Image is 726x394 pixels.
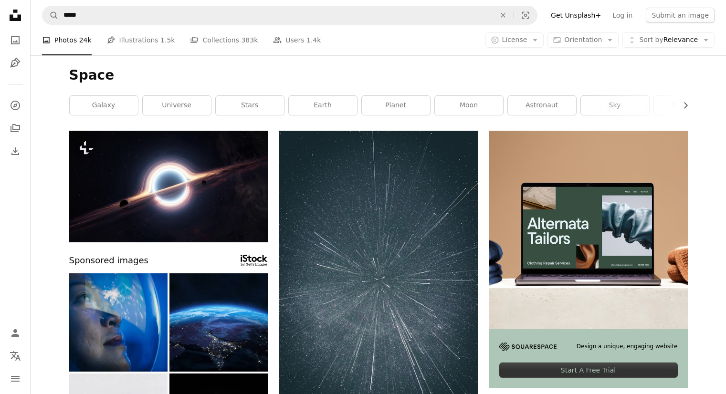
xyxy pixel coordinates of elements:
[646,8,715,23] button: Submit an image
[273,25,321,55] a: Users 1.4k
[6,96,25,115] a: Explore
[639,35,698,45] span: Relevance
[190,25,258,55] a: Collections 383k
[69,67,688,84] h1: Space
[435,96,503,115] a: moon
[485,32,544,48] button: License
[499,363,678,378] div: Start A Free Trial
[143,96,211,115] a: universe
[306,35,321,45] span: 1.4k
[362,96,430,115] a: planet
[6,119,25,138] a: Collections
[42,6,59,24] button: Search Unsplash
[69,182,268,190] a: an artist's impression of a black hole in space
[107,25,175,55] a: Illustrations 1.5k
[622,32,715,48] button: Sort byRelevance
[6,142,25,161] a: Download History
[489,131,688,329] img: file-1707885205802-88dd96a21c72image
[241,35,258,45] span: 383k
[577,342,678,351] span: Design a unique, engaging website
[279,275,478,283] a: timelapse photography of warped lines
[160,35,175,45] span: 1.5k
[502,36,527,43] span: License
[6,323,25,342] a: Log in / Sign up
[639,36,663,43] span: Sort by
[6,31,25,50] a: Photos
[547,32,619,48] button: Orientation
[677,96,688,115] button: scroll list to the right
[216,96,284,115] a: stars
[169,273,268,372] img: Nightly Earth planet. Space banner template. Asia.
[499,342,557,351] img: file-1705255347840-230a6ab5bca9image
[514,6,537,24] button: Visual search
[69,131,268,242] img: an artist's impression of a black hole in space
[6,346,25,365] button: Language
[69,254,148,268] span: Sponsored images
[654,96,722,115] a: night sky
[564,36,602,43] span: Orientation
[70,96,138,115] a: galaxy
[607,8,638,23] a: Log in
[508,96,576,115] a: astronaut
[6,369,25,388] button: Menu
[69,273,168,372] img: Asian chinese mid adult female astronaut looking at earth through window from spaceship at outer ...
[289,96,357,115] a: earth
[581,96,649,115] a: sky
[545,8,607,23] a: Get Unsplash+
[6,53,25,73] a: Illustrations
[42,6,537,25] form: Find visuals sitewide
[493,6,514,24] button: Clear
[489,131,688,388] a: Design a unique, engaging websiteStart A Free Trial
